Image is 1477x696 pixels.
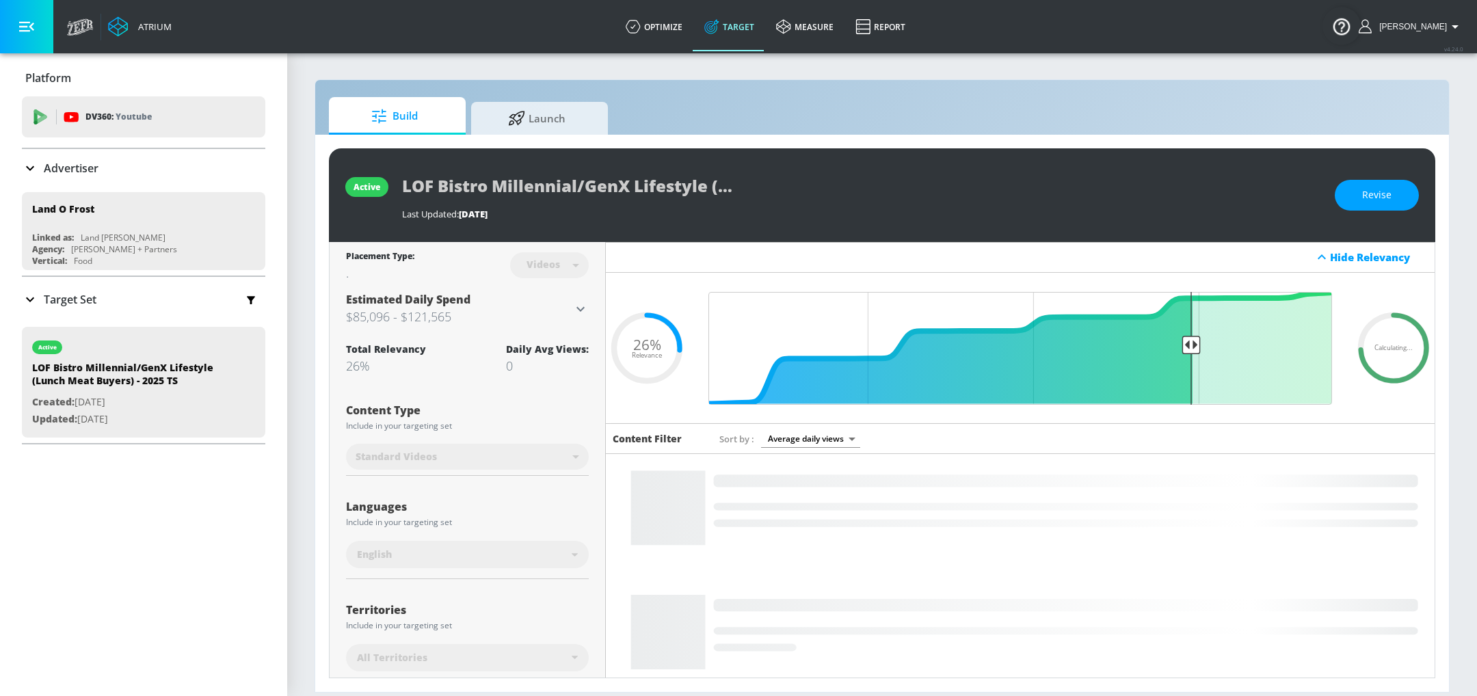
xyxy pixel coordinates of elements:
[22,327,265,438] div: activeLOF Bistro Millennial/GenX Lifestyle (Lunch Meat Buyers) - 2025 TSCreated:[DATE]Updated:[DATE]
[693,2,765,51] a: Target
[632,351,662,358] span: Relevance
[506,358,589,374] div: 0
[32,412,77,425] span: Updated:
[357,651,427,665] span: All Territories
[22,192,265,270] div: Land O FrostLinked as:Land [PERSON_NAME]Agency:[PERSON_NAME] + PartnersVertical:Food
[633,338,661,352] span: 26%
[1374,345,1413,351] span: Calculating...
[32,395,75,408] span: Created:
[1374,22,1447,31] span: login as: ashley.jan@zefr.com
[22,149,265,187] div: Advertiser
[44,161,98,176] p: Advertiser
[346,358,426,374] div: 26%
[485,102,589,135] span: Launch
[346,292,470,307] span: Estimated Daily Spend
[346,541,589,568] div: English
[108,16,172,37] a: Atrium
[346,307,572,326] h3: $85,096 - $121,565
[346,604,589,615] div: Territories
[402,208,1321,220] div: Last Updated:
[354,181,380,193] div: active
[356,450,437,464] span: Standard Videos
[1330,250,1427,264] div: Hide Relevancy
[22,96,265,137] div: DV360: Youtube
[1362,187,1392,204] span: Revise
[346,405,589,416] div: Content Type
[606,242,1435,273] div: Hide Relevancy
[346,422,589,430] div: Include in your targeting set
[32,243,64,255] div: Agency:
[32,202,94,215] div: Land O Frost
[25,70,71,85] p: Platform
[346,621,589,630] div: Include in your targeting set
[357,548,392,561] span: English
[346,644,589,671] div: All Territories
[22,277,265,322] div: Target Set
[613,432,682,445] h6: Content Filter
[32,232,74,243] div: Linked as:
[44,292,96,307] p: Target Set
[346,343,426,356] div: Total Relevancy
[346,292,589,326] div: Estimated Daily Spend$85,096 - $121,565
[74,255,92,267] div: Food
[765,2,844,51] a: measure
[1444,45,1463,53] span: v 4.24.0
[702,292,1339,405] input: Final Threshold
[1322,7,1361,45] button: Open Resource Center
[346,518,589,526] div: Include in your targeting set
[133,21,172,33] div: Atrium
[761,429,860,448] div: Average daily views
[459,208,488,220] span: [DATE]
[346,501,589,512] div: Languages
[32,394,224,411] p: [DATE]
[71,243,177,255] div: [PERSON_NAME] + Partners
[81,232,165,243] div: Land [PERSON_NAME]
[32,411,224,428] p: [DATE]
[844,2,916,51] a: Report
[719,433,754,445] span: Sort by
[506,343,589,356] div: Daily Avg Views:
[615,2,693,51] a: optimize
[22,59,265,97] div: Platform
[32,361,224,394] div: LOF Bistro Millennial/GenX Lifestyle (Lunch Meat Buyers) - 2025 TS
[1359,18,1463,35] button: [PERSON_NAME]
[32,255,67,267] div: Vertical:
[346,250,414,265] div: Placement Type:
[343,100,447,133] span: Build
[520,258,567,270] div: Videos
[1335,180,1419,211] button: Revise
[116,109,152,124] p: Youtube
[85,109,152,124] p: DV360:
[38,344,57,351] div: active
